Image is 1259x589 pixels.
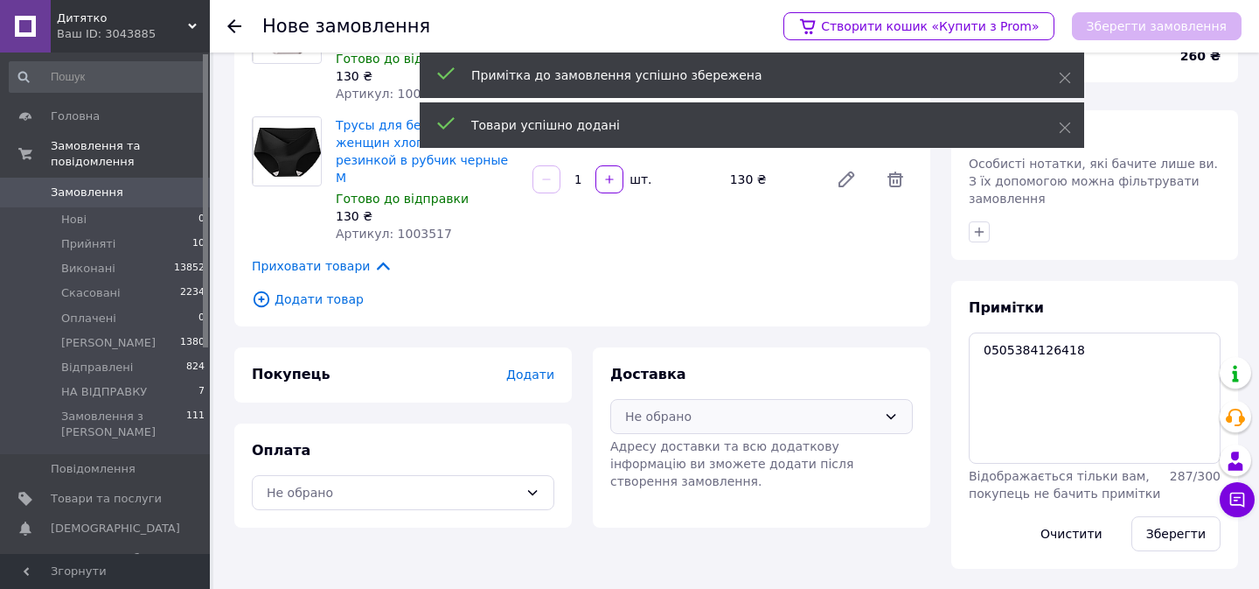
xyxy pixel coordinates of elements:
[186,360,205,375] span: 824
[51,461,136,477] span: Повідомлення
[61,285,121,301] span: Скасовані
[198,212,205,228] span: 0
[610,439,853,488] span: Адресу доставки та всю додаткову інформацію ви зможете додати після створення замовлення.
[471,116,1015,134] div: Товари успішно додані
[336,118,508,185] a: Трусы для беременных женщин хлопоковые с резинкой в рубчик черные M
[969,157,1218,206] span: Особисті нотатки, які бачите лише ви. З їх допомогою можна фільтрувати замовлення
[723,167,822,192] div: 130 ₴
[174,261,205,277] span: 13852
[61,236,115,252] span: Прийняті
[471,67,1015,84] div: Примітка до замовлення успішно збережена
[57,11,188,26] span: Дитятко
[227,18,241,35] div: Повернутися назад
[61,409,186,440] span: Замовлення з [PERSON_NAME]
[61,261,115,277] span: Виконані
[253,118,321,184] img: Трусы для беременных женщин хлопоковые с резинкой в рубчик черные M
[1131,516,1221,551] button: Зберегти
[252,290,913,309] span: Додати товар
[180,335,205,351] span: 1380
[336,52,469,66] span: Готово до відправки
[506,368,554,382] span: Додати
[9,61,206,93] input: Пошук
[61,311,116,326] span: Оплачені
[336,87,452,101] span: Артикул: 1003509
[252,256,393,276] span: Приховати товари
[267,483,518,502] div: Не обрано
[192,236,205,252] span: 10
[1026,516,1117,551] button: Очистити
[61,335,156,351] span: [PERSON_NAME]
[610,366,686,382] span: Доставка
[336,67,518,85] div: 130 ₴
[878,162,913,197] span: Видалити
[829,162,864,197] a: Редагувати
[969,469,1160,501] span: Відображається тільки вам, покупець не бачить примітки
[336,192,469,206] span: Готово до відправки
[180,285,205,301] span: 2234
[198,311,205,326] span: 0
[1220,482,1255,517] button: Чат з покупцем
[969,333,1221,464] textarea: 0505384126418
[51,185,123,200] span: Замовлення
[625,171,653,188] div: шт.
[51,109,100,124] span: Головна
[1170,469,1221,483] span: 287 / 300
[783,12,1054,40] a: Створити кошик «Купити з Prom»
[969,299,1044,316] span: Примітки
[198,384,205,400] span: 7
[336,207,518,225] div: 130 ₴
[252,442,310,459] span: Оплата
[57,26,210,42] div: Ваш ID: 3043885
[1180,47,1221,65] span: 260 ₴
[61,360,133,375] span: Відправлені
[51,491,162,507] span: Товари та послуги
[262,18,430,36] div: Нове замовлення
[252,366,330,382] span: Покупець
[61,384,147,400] span: НА ВІДПРАВКУ
[51,138,210,170] span: Замовлення та повідомлення
[186,409,205,440] span: 111
[51,521,180,536] span: [DEMOGRAPHIC_DATA]
[61,212,87,228] span: Нові
[336,227,452,241] span: Артикул: 1003517
[625,407,877,426] div: Не обрано
[51,550,162,582] span: Показники роботи компанії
